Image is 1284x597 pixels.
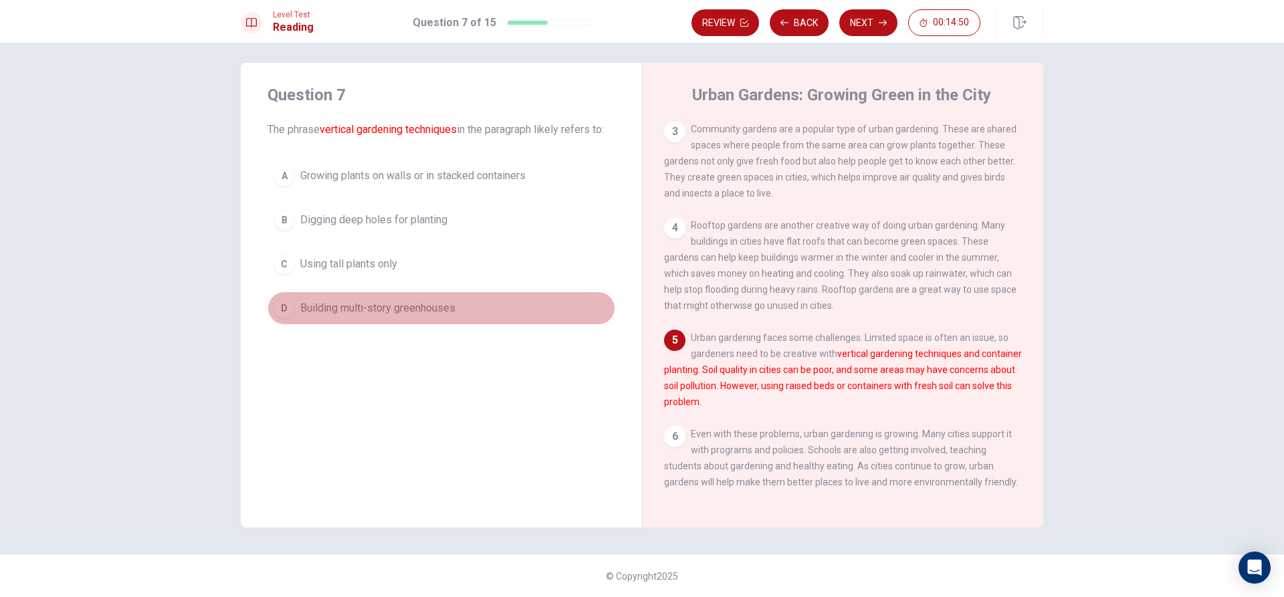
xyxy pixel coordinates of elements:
div: B [274,209,295,231]
h1: Reading [273,19,314,35]
span: Level Test [273,10,314,19]
span: Growing plants on walls or in stacked containers [300,168,526,184]
button: Review [691,9,759,36]
font: vertical gardening techniques and container planting. Soil quality in cities can be poor, and som... [664,348,1022,407]
button: 00:14:50 [908,9,980,36]
div: D [274,297,295,319]
div: 4 [664,217,685,239]
div: 3 [664,121,685,142]
div: 6 [664,426,685,447]
span: Even with these problems, urban gardening is growing. Many cities support it with programs and po... [664,429,1018,487]
div: 5 [664,330,685,351]
font: vertical gardening techniques [320,123,457,136]
span: 00:14:50 [933,17,969,28]
button: Back [770,9,829,36]
span: Rooftop gardens are another creative way of doing urban gardening. Many buildings in cities have ... [664,220,1016,311]
span: Urban gardening faces some challenges. Limited space is often an issue, so gardeners need to be c... [664,332,1022,407]
h1: Question 7 of 15 [413,15,496,31]
span: Building multi-story greenhouses [300,300,455,316]
span: Using tall plants only [300,256,397,272]
span: © Copyright 2025 [606,571,678,582]
button: DBuilding multi-story greenhouses [267,291,615,325]
div: C [274,253,295,275]
button: AGrowing plants on walls or in stacked containers [267,159,615,193]
h4: Urban Gardens: Growing Green in the City [692,84,991,106]
div: A [274,165,295,187]
span: Community gardens are a popular type of urban gardening. These are shared spaces where people fro... [664,124,1016,199]
span: Digging deep holes for planting [300,212,447,228]
h4: Question 7 [267,84,615,106]
button: BDigging deep holes for planting [267,203,615,237]
button: CUsing tall plants only [267,247,615,281]
div: Open Intercom Messenger [1239,552,1271,584]
button: Next [839,9,897,36]
span: The phrase in the paragraph likely refers to: [267,122,615,138]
